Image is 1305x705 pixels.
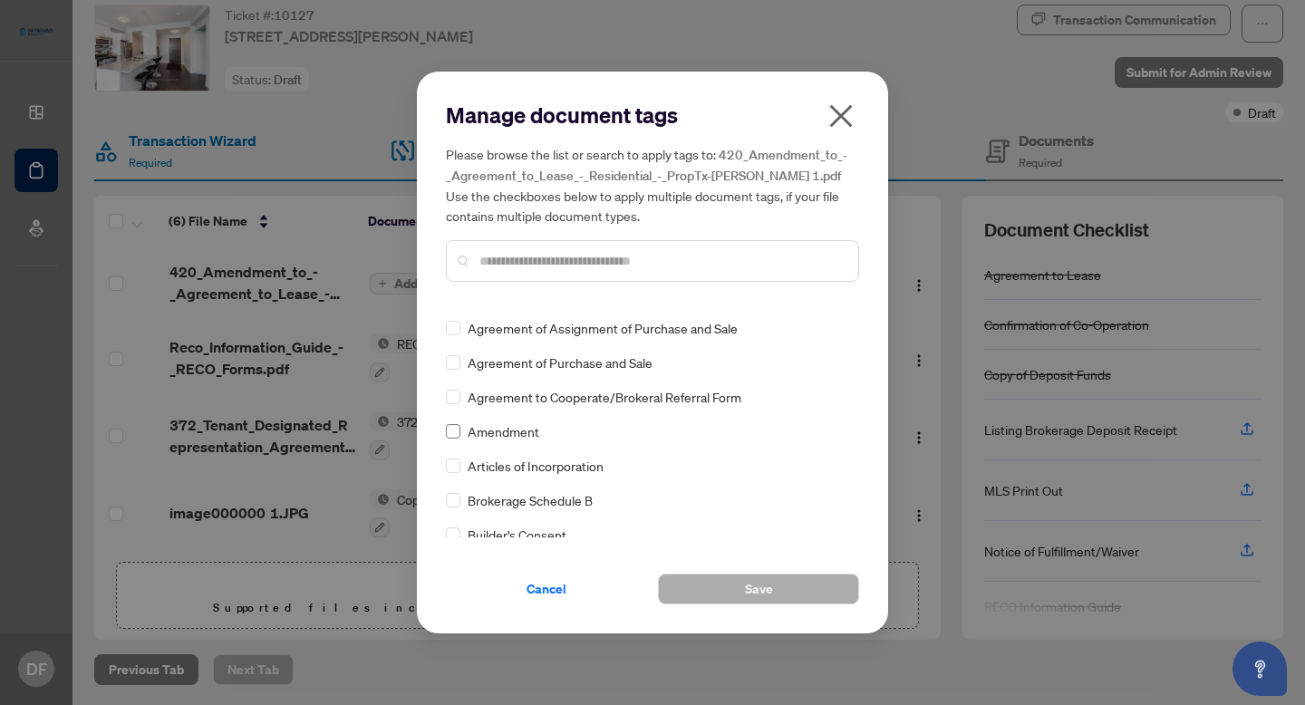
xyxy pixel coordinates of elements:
[468,421,539,441] span: Amendment
[468,352,652,372] span: Agreement of Purchase and Sale
[446,144,859,226] h5: Please browse the list or search to apply tags to: Use the checkboxes below to apply multiple doc...
[468,387,741,407] span: Agreement to Cooperate/Brokeral Referral Form
[468,318,738,338] span: Agreement of Assignment of Purchase and Sale
[658,574,859,604] button: Save
[446,101,859,130] h2: Manage document tags
[468,525,566,545] span: Builder's Consent
[826,101,855,130] span: close
[446,574,647,604] button: Cancel
[1232,642,1287,696] button: Open asap
[468,456,604,476] span: Articles of Incorporation
[468,490,593,510] span: Brokerage Schedule B
[527,575,566,604] span: Cancel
